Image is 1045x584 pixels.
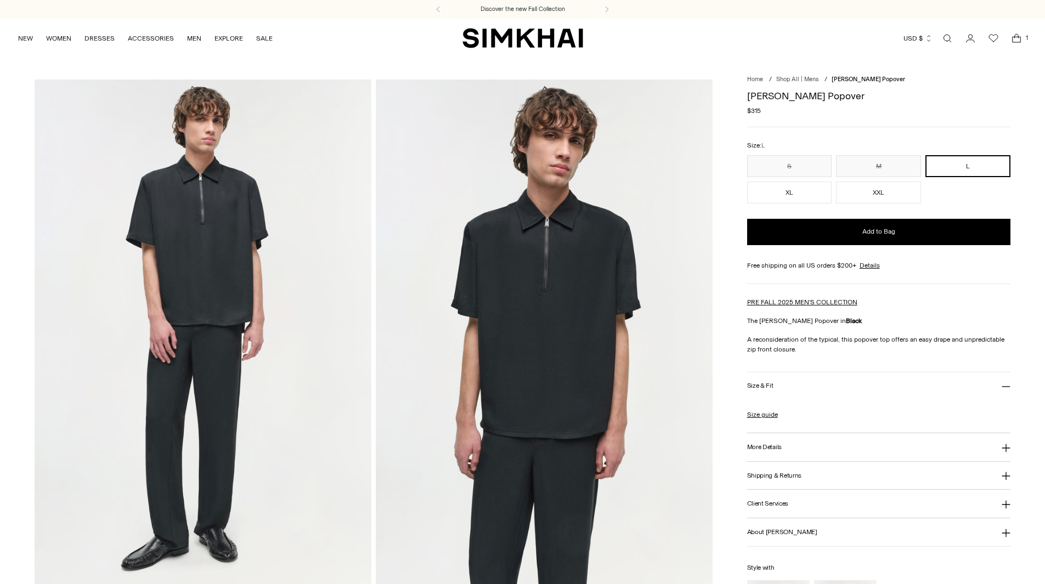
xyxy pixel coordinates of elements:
button: XL [747,182,832,203]
span: 1 [1022,33,1032,43]
a: Open cart modal [1006,27,1027,49]
button: S [747,155,832,177]
span: Add to Bag [862,227,895,236]
button: Client Services [747,490,1011,518]
button: M [836,155,921,177]
p: The [PERSON_NAME] Popover in [747,316,1011,326]
h3: More Details [747,444,782,451]
a: Go to the account page [959,27,981,49]
a: MEN [187,26,201,50]
button: Shipping & Returns [747,462,1011,490]
nav: breadcrumbs [747,75,1011,84]
a: NEW [18,26,33,50]
h3: Shipping & Returns [747,472,802,479]
h1: [PERSON_NAME] Popover [747,91,1011,101]
a: ACCESSORIES [128,26,174,50]
button: Size & Fit [747,372,1011,400]
a: SALE [256,26,273,50]
a: Details [860,260,880,270]
button: USD $ [903,26,933,50]
a: SIMKHAI [462,27,583,49]
button: Add to Bag [747,219,1011,245]
button: L [925,155,1010,177]
a: Home [747,76,763,83]
div: Free shipping on all US orders $200+ [747,260,1011,270]
a: DRESSES [84,26,115,50]
h3: About [PERSON_NAME] [747,529,817,536]
a: WOMEN [46,26,71,50]
button: About [PERSON_NAME] [747,518,1011,546]
a: PRE FALL 2025 MEN'S COLLECTION [747,298,857,306]
button: XXL [836,182,921,203]
h3: Client Services [747,500,789,507]
strong: Black [846,317,862,325]
a: Open search modal [936,27,958,49]
p: A reconsideration of the typical, this popover top offers an easy drape and unpredictable zip fro... [747,334,1011,354]
h6: Style with [747,564,1011,571]
a: Size guide [747,410,778,419]
div: / [824,75,827,84]
span: $315 [747,106,761,116]
button: More Details [747,433,1011,461]
a: EXPLORE [214,26,243,50]
a: Shop All | Mens [776,76,818,83]
span: L [761,142,765,149]
span: [PERSON_NAME] Popover [832,76,905,83]
h3: Size & Fit [747,382,773,389]
div: / [769,75,772,84]
label: Size: [747,140,765,151]
a: Discover the new Fall Collection [481,5,565,14]
a: Wishlist [982,27,1004,49]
